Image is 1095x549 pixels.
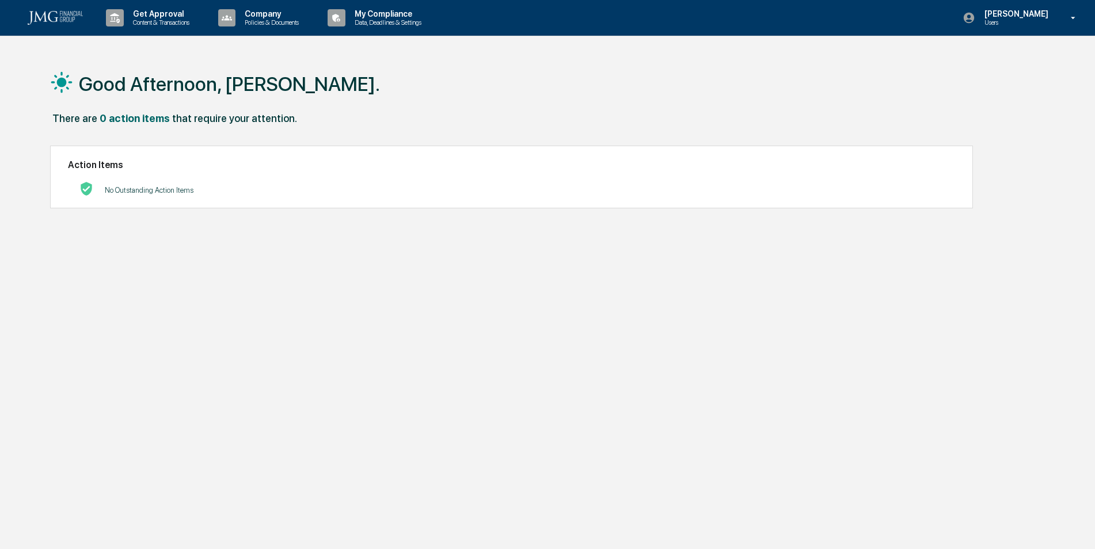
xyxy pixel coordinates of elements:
[172,112,297,124] div: that require your attention.
[28,11,83,25] img: logo
[975,18,1054,26] p: Users
[235,18,305,26] p: Policies & Documents
[105,186,193,195] p: No Outstanding Action Items
[100,112,170,124] div: 0 action items
[68,159,955,170] h2: Action Items
[345,9,427,18] p: My Compliance
[124,9,195,18] p: Get Approval
[52,112,97,124] div: There are
[975,9,1054,18] p: [PERSON_NAME]
[235,9,305,18] p: Company
[124,18,195,26] p: Content & Transactions
[79,182,93,196] img: No Actions logo
[345,18,427,26] p: Data, Deadlines & Settings
[79,73,380,96] h1: Good Afternoon, [PERSON_NAME].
